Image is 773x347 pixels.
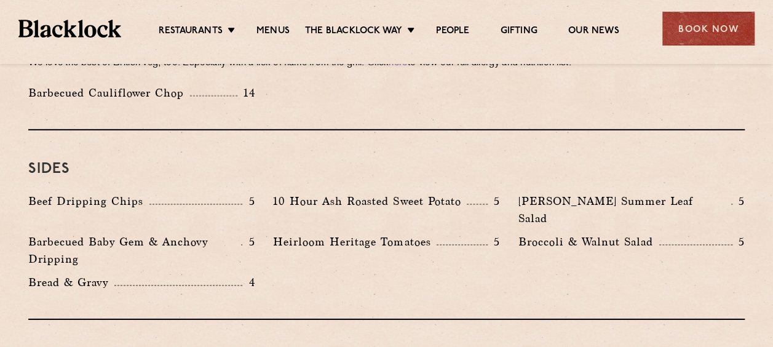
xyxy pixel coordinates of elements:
[518,193,731,227] p: [PERSON_NAME] Summer Leaf Salad
[256,25,290,39] a: Menus
[237,85,255,101] p: 14
[436,25,469,39] a: People
[732,234,745,250] p: 5
[28,274,114,291] p: Bread & Gravy
[732,193,745,209] p: 5
[242,193,255,209] p: 5
[242,234,255,250] p: 5
[28,233,241,268] p: Barbecued Baby Gem & Anchovy Dripping
[488,234,500,250] p: 5
[242,274,255,290] p: 4
[18,20,121,37] img: BL_Textured_Logo-footer-cropped.svg
[500,25,537,39] a: Gifting
[28,161,745,177] h3: Sides
[568,25,619,39] a: Our News
[273,193,467,210] p: 10 Hour Ash Roasted Sweet Potato
[159,25,223,39] a: Restaurants
[662,12,755,46] div: Book Now
[518,233,659,250] p: Broccoli & Walnut Salad
[273,233,437,250] p: Heirloom Heritage Tomatoes
[488,193,500,209] p: 5
[28,84,190,102] p: Barbecued Cauliflower Chop
[305,25,402,39] a: The Blacklock Way
[28,193,149,210] p: Beef Dripping Chips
